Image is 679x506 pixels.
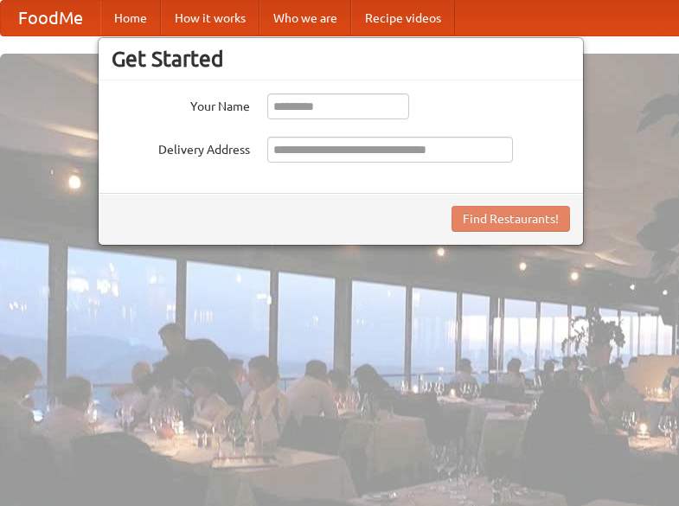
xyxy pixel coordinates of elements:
[112,93,250,115] label: Your Name
[1,1,100,35] a: FoodMe
[100,1,161,35] a: Home
[351,1,455,35] a: Recipe videos
[259,1,351,35] a: Who we are
[161,1,259,35] a: How it works
[112,46,570,72] h3: Get Started
[452,206,570,232] button: Find Restaurants!
[112,137,250,158] label: Delivery Address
